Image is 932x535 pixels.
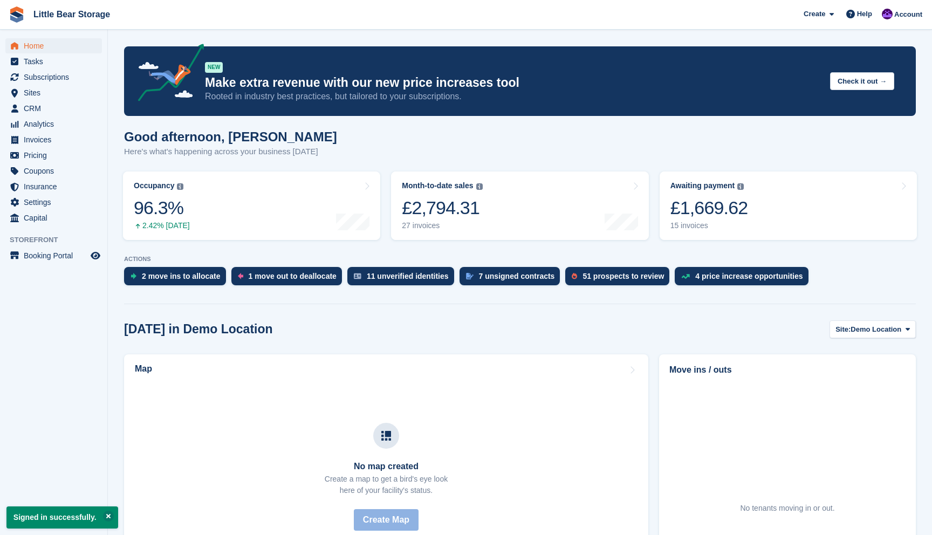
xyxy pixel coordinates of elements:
span: Demo Location [851,324,901,335]
div: 51 prospects to review [582,272,664,280]
button: Check it out → [830,72,894,90]
a: menu [5,54,102,69]
div: Awaiting payment [670,181,735,190]
span: Home [24,38,88,53]
img: prospect-51fa495bee0391a8d652442698ab0144808aea92771e9ea1ae160a38d050c398.svg [572,273,577,279]
span: Booking Portal [24,248,88,263]
a: Occupancy 96.3% 2.42% [DATE] [123,172,380,240]
span: Tasks [24,54,88,69]
h2: [DATE] in Demo Location [124,322,273,337]
p: Signed in successfully. [6,506,118,529]
a: menu [5,70,102,85]
img: price-adjustments-announcement-icon-8257ccfd72463d97f412b2fc003d46551f7dbcb40ab6d574587a9cd5c0d94... [129,44,204,105]
div: 96.3% [134,197,190,219]
img: icon-info-grey-7440780725fd019a000dd9b08b2336e03edf1995a4989e88bcd33f0948082b44.svg [177,183,183,190]
button: Site: Demo Location [830,320,916,338]
div: £2,794.31 [402,197,482,219]
p: Here's what's happening across your business [DATE] [124,146,337,158]
img: icon-info-grey-7440780725fd019a000dd9b08b2336e03edf1995a4989e88bcd33f0948082b44.svg [737,183,744,190]
p: Create a map to get a bird's eye look here of your facility's status. [325,474,448,496]
a: menu [5,148,102,163]
a: 2 move ins to allocate [124,267,231,291]
span: Create [804,9,825,19]
a: 7 unsigned contracts [460,267,566,291]
img: move_ins_to_allocate_icon-fdf77a2bb77ea45bf5b3d319d69a93e2d87916cf1d5bf7949dd705db3b84f3ca.svg [131,273,136,279]
button: Create Map [354,509,419,531]
img: price_increase_opportunities-93ffe204e8149a01c8c9dc8f82e8f89637d9d84a8eef4429ea346261dce0b2c0.svg [681,274,690,279]
span: Subscriptions [24,70,88,85]
span: CRM [24,101,88,116]
a: 51 prospects to review [565,267,675,291]
a: menu [5,210,102,225]
div: 4 price increase opportunities [695,272,803,280]
span: Coupons [24,163,88,179]
div: 15 invoices [670,221,748,230]
a: menu [5,116,102,132]
img: map-icn-33ee37083ee616e46c38cad1a60f524a97daa1e2b2c8c0bc3eb3415660979fc1.svg [381,431,391,441]
span: Settings [24,195,88,210]
div: 7 unsigned contracts [479,272,555,280]
span: Account [894,9,922,20]
div: 27 invoices [402,221,482,230]
a: Preview store [89,249,102,262]
span: Site: [835,324,851,335]
a: Awaiting payment £1,669.62 15 invoices [660,172,917,240]
h3: No map created [325,462,448,471]
span: Sites [24,85,88,100]
span: Capital [24,210,88,225]
a: 1 move out to deallocate [231,267,347,291]
img: icon-info-grey-7440780725fd019a000dd9b08b2336e03edf1995a4989e88bcd33f0948082b44.svg [476,183,483,190]
span: Help [857,9,872,19]
p: Rooted in industry best practices, but tailored to your subscriptions. [205,91,821,102]
a: menu [5,85,102,100]
div: Month-to-date sales [402,181,473,190]
div: 11 unverified identities [367,272,449,280]
div: Occupancy [134,181,174,190]
a: Little Bear Storage [29,5,114,23]
a: menu [5,38,102,53]
a: menu [5,248,102,263]
a: menu [5,195,102,210]
span: Storefront [10,235,107,245]
img: contract_signature_icon-13c848040528278c33f63329250d36e43548de30e8caae1d1a13099fd9432cc5.svg [466,273,474,279]
a: 11 unverified identities [347,267,460,291]
img: verify_identity-adf6edd0f0f0b5bbfe63781bf79b02c33cf7c696d77639b501bdc392416b5a36.svg [354,273,361,279]
div: 2.42% [DATE] [134,221,190,230]
a: menu [5,132,102,147]
div: NEW [205,62,223,73]
h2: Move ins / outs [669,363,906,376]
img: move_outs_to_deallocate_icon-f764333ba52eb49d3ac5e1228854f67142a1ed5810a6f6cc68b1a99e826820c5.svg [238,273,243,279]
div: £1,669.62 [670,197,748,219]
img: Henry Hastings [882,9,893,19]
span: Pricing [24,148,88,163]
h1: Good afternoon, [PERSON_NAME] [124,129,337,144]
a: 4 price increase opportunities [675,267,813,291]
div: 1 move out to deallocate [249,272,337,280]
a: menu [5,101,102,116]
h2: Map [135,364,152,374]
p: ACTIONS [124,256,916,263]
a: menu [5,163,102,179]
div: 2 move ins to allocate [142,272,221,280]
div: No tenants moving in or out. [740,503,834,514]
span: Invoices [24,132,88,147]
span: Analytics [24,116,88,132]
a: menu [5,179,102,194]
img: stora-icon-8386f47178a22dfd0bd8f6a31ec36ba5ce8667c1dd55bd0f319d3a0aa187defe.svg [9,6,25,23]
p: Make extra revenue with our new price increases tool [205,75,821,91]
span: Insurance [24,179,88,194]
a: Month-to-date sales £2,794.31 27 invoices [391,172,648,240]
